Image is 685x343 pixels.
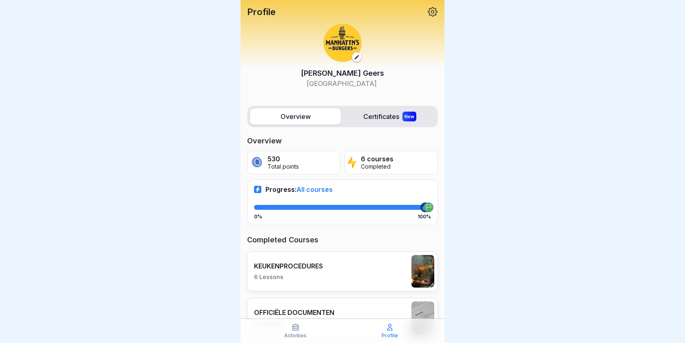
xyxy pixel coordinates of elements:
p: [PERSON_NAME] Geers [301,68,384,79]
a: KEUKENPROCEDURES6 Lessons [247,251,438,291]
img: p8ouv9xn41cnxwp9iu66nlpb.png [323,24,362,62]
p: 100% [418,214,431,220]
p: OFFICIËLE DOCUMENTEN [254,308,334,317]
p: Overview [247,136,438,146]
p: Completed [361,163,393,170]
img: lightning.svg [347,156,357,169]
p: Profile [382,333,398,339]
p: Activities [284,333,307,339]
p: Profile [247,7,276,17]
p: Completed Courses [247,235,438,245]
span: All courses [296,185,333,193]
label: Certificates [344,108,435,125]
p: Progress: [265,185,333,193]
p: [GEOGRAPHIC_DATA] [301,79,384,88]
img: cg5lo66e1g15nr59ub5pszec.png [411,255,434,288]
label: Overview [250,108,341,125]
p: 530 [267,155,299,163]
div: New [402,112,416,121]
p: KEUKENPROCEDURES [254,262,323,270]
a: OFFICIËLE DOCUMENTEN4 Lessons [247,298,438,338]
p: 0% [254,214,262,220]
p: 6 Lessons [254,273,323,281]
p: Total points [267,163,299,170]
p: 6 courses [361,155,393,163]
img: ejac0nauwq8k5t72z492sf9q.png [411,301,434,334]
img: coin.svg [250,156,263,169]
